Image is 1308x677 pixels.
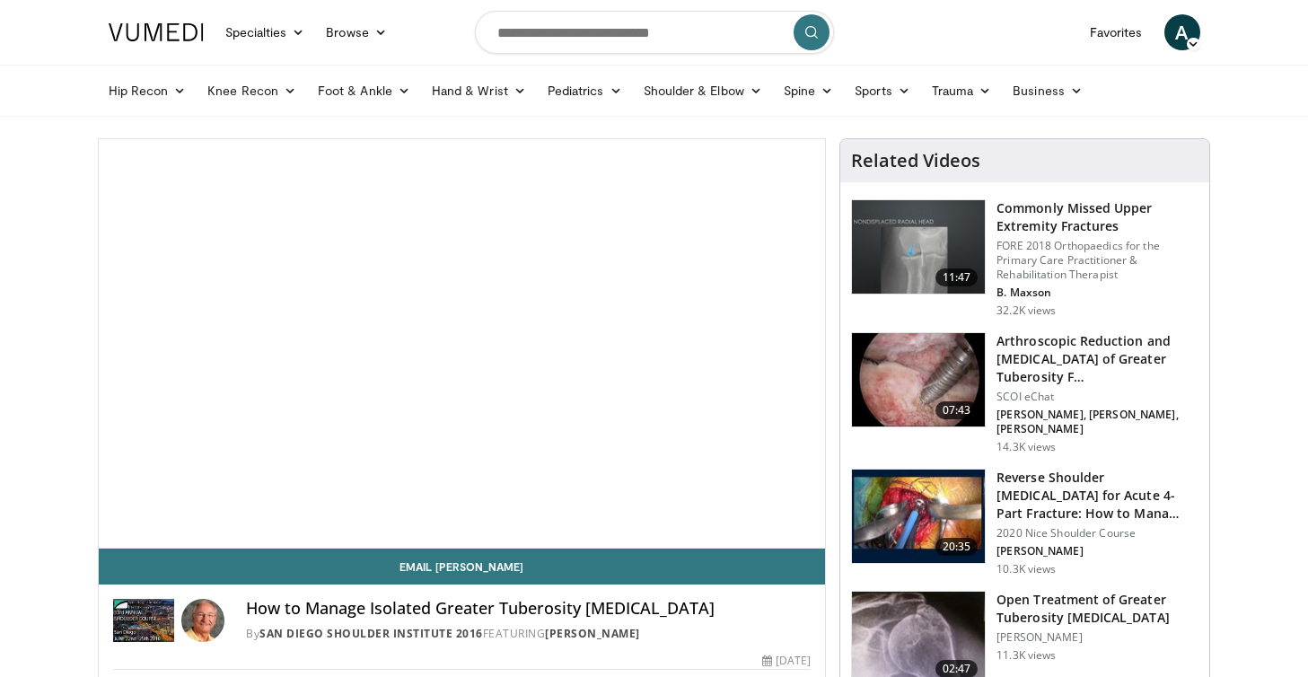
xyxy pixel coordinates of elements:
[996,544,1198,558] p: [PERSON_NAME]
[98,73,198,109] a: Hip Recon
[996,469,1198,523] h3: Reverse Shoulder [MEDICAL_DATA] for Acute 4-Part Fracture: How to Mana…
[996,408,1198,436] p: [PERSON_NAME], [PERSON_NAME], [PERSON_NAME]
[852,470,985,563] img: f986402b-3e48-401f-842a-2c1fdc6edc35.150x105_q85_crop-smart_upscale.jpg
[99,139,826,549] video-js: Video Player
[475,11,834,54] input: Search topics, interventions
[852,200,985,294] img: b2c65235-e098-4cd2-ab0f-914df5e3e270.150x105_q85_crop-smart_upscale.jpg
[197,73,307,109] a: Knee Recon
[307,73,421,109] a: Foot & Ankle
[181,599,224,642] img: Avatar
[996,630,1198,645] p: [PERSON_NAME]
[851,469,1198,576] a: 20:35 Reverse Shoulder [MEDICAL_DATA] for Acute 4-Part Fracture: How to Mana… 2020 Nice Shoulder ...
[315,14,398,50] a: Browse
[762,653,811,669] div: [DATE]
[935,538,979,556] span: 20:35
[851,332,1198,454] a: 07:43 Arthroscopic Reduction and [MEDICAL_DATA] of Greater Tuberosity F… SCOI eChat [PERSON_NAME]...
[773,73,844,109] a: Spine
[996,332,1198,386] h3: Arthroscopic Reduction and [MEDICAL_DATA] of Greater Tuberosity F…
[935,401,979,419] span: 07:43
[852,333,985,426] img: 274878_0001_1.png.150x105_q85_crop-smart_upscale.jpg
[246,599,811,619] h4: How to Manage Isolated Greater Tuberosity [MEDICAL_DATA]
[996,303,1056,318] p: 32.2K views
[996,526,1198,541] p: 2020 Nice Shoulder Course
[996,286,1198,300] p: B. Maxson
[851,199,1198,318] a: 11:47 Commonly Missed Upper Extremity Fractures FORE 2018 Orthopaedics for the Primary Care Pract...
[851,150,980,171] h4: Related Videos
[633,73,773,109] a: Shoulder & Elbow
[996,239,1198,282] p: FORE 2018 Orthopaedics for the Primary Care Practitioner & Rehabilitation Therapist
[537,73,633,109] a: Pediatrics
[996,562,1056,576] p: 10.3K views
[996,199,1198,235] h3: Commonly Missed Upper Extremity Fractures
[996,390,1198,404] p: SCOI eChat
[1002,73,1093,109] a: Business
[996,440,1056,454] p: 14.3K views
[259,626,483,641] a: San Diego Shoulder Institute 2016
[99,549,826,585] a: Email [PERSON_NAME]
[113,599,175,642] img: San Diego Shoulder Institute 2016
[921,73,1003,109] a: Trauma
[1164,14,1200,50] a: A
[545,626,640,641] a: [PERSON_NAME]
[109,23,204,41] img: VuMedi Logo
[215,14,316,50] a: Specialties
[996,648,1056,663] p: 11.3K views
[246,626,811,642] div: By FEATURING
[935,268,979,286] span: 11:47
[421,73,537,109] a: Hand & Wrist
[1079,14,1154,50] a: Favorites
[844,73,921,109] a: Sports
[996,591,1198,627] h3: Open Treatment of Greater Tuberosity [MEDICAL_DATA]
